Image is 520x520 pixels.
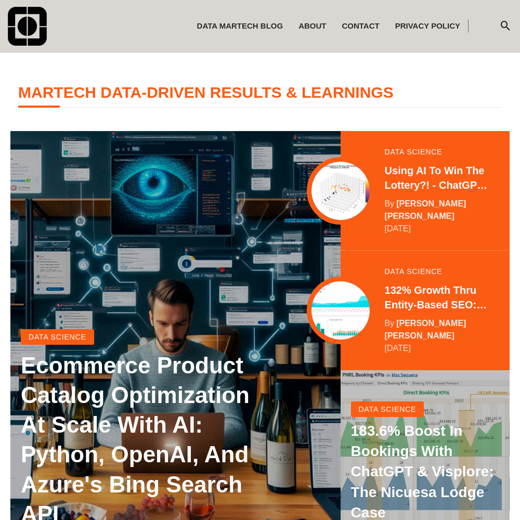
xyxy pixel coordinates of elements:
a: data science [21,329,94,345]
a: Using AI to Win the Lottery?! - ChatGPT for Informed, Adaptable Decision-Making [385,163,489,192]
time: May 25 2024 [385,342,411,355]
a: data science [385,148,443,155]
time: August 29 2024 [385,223,411,235]
iframe: Chat Widget [468,470,520,520]
a: data science [351,401,424,417]
a: [PERSON_NAME] [PERSON_NAME] [385,319,466,340]
a: data science [385,268,443,275]
a: 132% Growth thru Entity-Based SEO: [DOMAIN_NAME]'s Data-Driven SEO Audit & Optimization Plan [385,283,489,312]
h4: MarTech Data-Driven Results & Learnings [18,84,502,108]
a: [PERSON_NAME] [PERSON_NAME] [385,199,466,220]
span: by [385,199,395,208]
span: by [385,319,395,328]
img: comando-590 [8,7,47,46]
